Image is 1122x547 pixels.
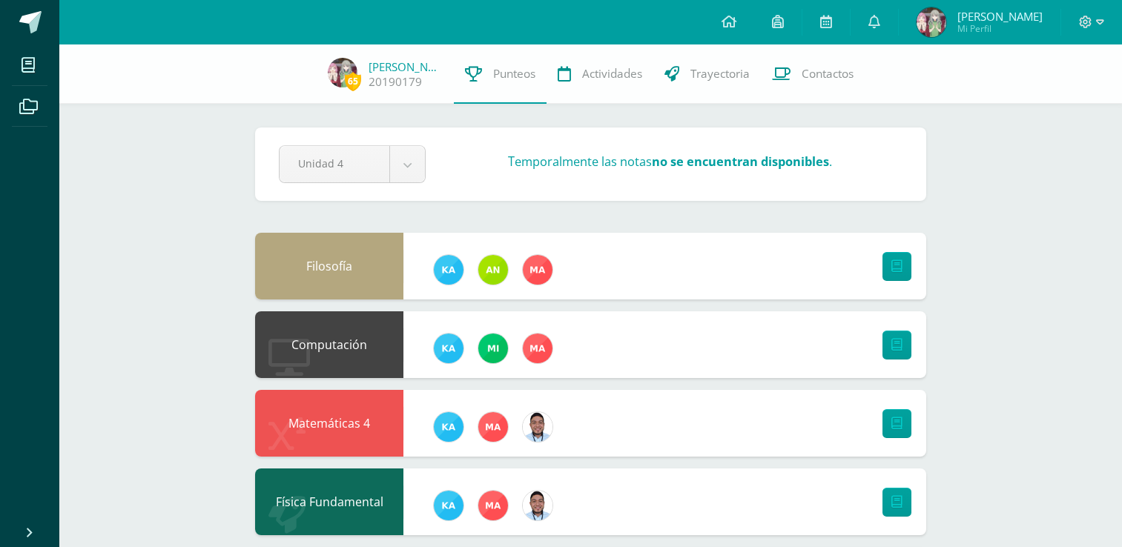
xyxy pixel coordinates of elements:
img: 2fed5c3f2027da04ec866e2a5436f393.png [478,412,508,442]
img: 357e785a6d7cc70d237915b2667a6b59.png [523,412,552,442]
div: Matemáticas 4 [255,390,403,457]
span: [PERSON_NAME] [957,9,1043,24]
img: 2fed5c3f2027da04ec866e2a5436f393.png [478,491,508,520]
a: 20190179 [369,74,422,90]
div: Computación [255,311,403,378]
span: Mi Perfil [957,22,1043,35]
img: 725377c13544cca085a04f99baf803af.png [917,7,946,37]
a: Punteos [454,44,547,104]
img: 11a70570b33d653b35fbbd11dfde3caa.png [434,334,463,363]
a: [PERSON_NAME] [369,59,443,74]
img: 2fed5c3f2027da04ec866e2a5436f393.png [523,334,552,363]
div: Filosofía [255,233,403,299]
img: 357e785a6d7cc70d237915b2667a6b59.png [523,491,552,520]
span: Actividades [582,66,642,82]
span: 65 [345,72,361,90]
h3: Temporalmente las notas . [508,153,832,170]
img: 2fed5c3f2027da04ec866e2a5436f393.png [523,255,552,285]
a: Contactos [761,44,865,104]
a: Actividades [547,44,653,104]
div: Física Fundamental [255,468,403,535]
img: 11a70570b33d653b35fbbd11dfde3caa.png [434,412,463,442]
img: 11a70570b33d653b35fbbd11dfde3caa.png [434,491,463,520]
img: 725377c13544cca085a04f99baf803af.png [328,58,357,87]
a: Trayectoria [653,44,761,104]
span: Unidad 4 [298,146,371,181]
a: Unidad 4 [280,146,425,182]
span: Punteos [493,66,535,82]
span: Contactos [802,66,854,82]
span: Trayectoria [690,66,750,82]
img: 51c9151a63d77c0d465fd617935f6a90.png [478,255,508,285]
img: c0bc5b3ae419b3647d5e54388e607386.png [478,334,508,363]
strong: no se encuentran disponibles [652,153,829,170]
img: 11a70570b33d653b35fbbd11dfde3caa.png [434,255,463,285]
